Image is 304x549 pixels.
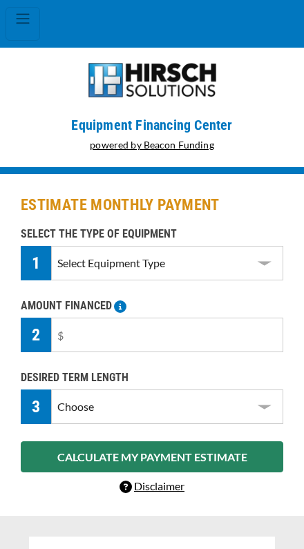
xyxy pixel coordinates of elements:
[6,7,40,41] button: Toggle navigation
[21,318,51,352] div: 2
[21,441,283,472] button: CALCULATE MY PAYMENT ESTIMATE
[120,479,184,492] a: Disclaimer
[86,61,219,99] img: Hirsch-logo-55px.png
[21,226,283,242] p: SELECT THE TYPE OF EQUIPMENT
[8,117,296,133] p: Equipment Financing Center
[21,246,51,280] div: 1
[21,195,283,215] h2: ESTIMATE MONTHLY PAYMENT
[90,139,214,151] a: powered by Beacon Funding
[21,298,283,314] p: AMOUNT FINANCED
[21,389,51,424] div: 3
[21,369,283,386] p: DESIRED TERM LENGTH
[51,318,283,352] input: $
